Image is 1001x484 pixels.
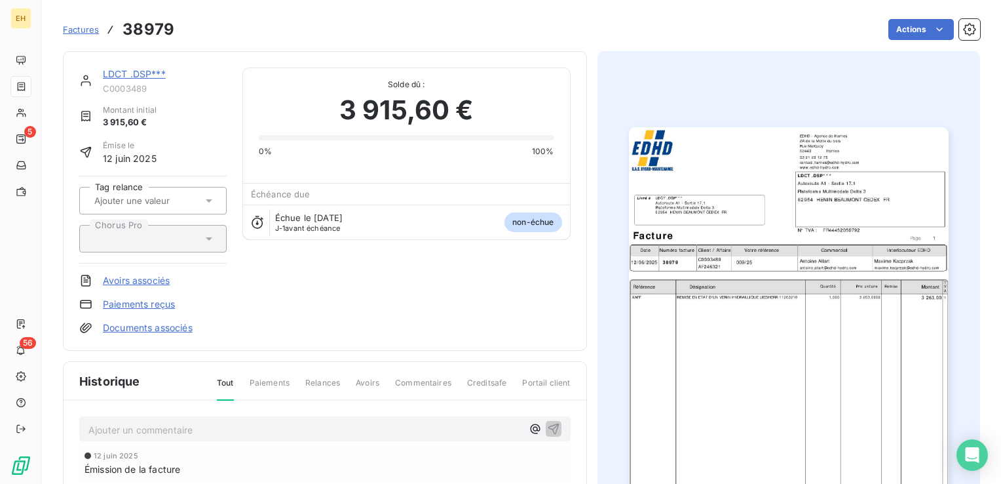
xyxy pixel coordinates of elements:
[10,129,31,150] a: 5
[103,298,175,311] a: Paiements reçus
[956,439,988,471] div: Open Intercom Messenger
[259,79,554,91] span: Solde dû :
[103,116,157,129] span: 3 915,60 €
[20,337,36,349] span: 56
[103,104,157,116] span: Montant initial
[10,455,31,476] img: Logo LeanPay
[79,373,140,390] span: Historique
[259,146,272,157] span: 0%
[275,224,285,233] span: J-1
[85,462,180,476] span: Émission de la facture
[63,23,99,36] a: Factures
[123,18,174,41] h3: 38979
[356,377,379,399] span: Avoirs
[888,19,954,40] button: Actions
[251,189,311,199] span: Échéance due
[63,24,99,35] span: Factures
[103,321,193,334] a: Documents associés
[10,8,31,29] div: EH
[305,377,340,399] span: Relances
[103,140,157,151] span: Émise le
[103,83,227,94] span: C0003489
[275,212,343,223] span: Échue le [DATE]
[522,377,570,399] span: Portail client
[94,452,138,460] span: 12 juin 2025
[93,195,225,207] input: Ajouter une valeur
[217,377,234,401] span: Tout
[103,274,170,287] a: Avoirs associés
[275,224,341,232] span: avant échéance
[103,151,157,165] span: 12 juin 2025
[24,126,36,138] span: 5
[467,377,507,399] span: Creditsafe
[532,146,554,157] span: 100%
[504,212,561,232] span: non-échue
[339,91,474,130] span: 3 915,60 €
[395,377,451,399] span: Commentaires
[250,377,290,399] span: Paiements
